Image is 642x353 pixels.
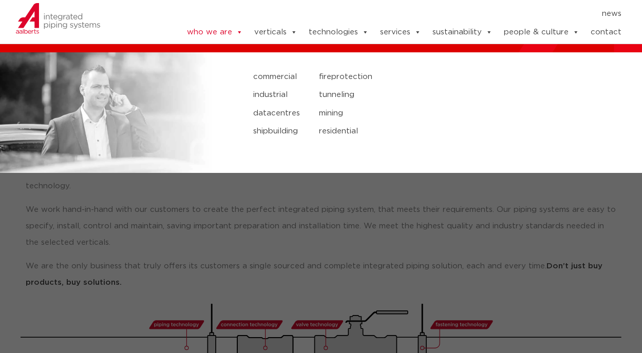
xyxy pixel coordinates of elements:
[319,70,502,84] a: fireprotection
[432,22,493,43] a: sustainability
[319,88,502,102] a: tunneling
[380,22,421,43] a: services
[309,22,369,43] a: technologies
[319,107,502,120] a: mining
[253,107,304,120] a: datacentres
[155,6,621,22] nav: Menu
[253,125,304,138] a: shipbuilding
[253,70,304,84] a: commercial
[602,6,621,22] a: news
[254,22,297,43] a: verticals
[26,202,616,251] p: We work hand-in-hand with our customers to create the perfect integrated piping system, that meet...
[253,88,304,102] a: industrial
[504,22,579,43] a: people & culture
[591,22,621,43] a: contact
[187,22,243,43] a: who we are
[26,258,616,291] p: We are the only business that truly offers its customers a single sourced and complete integrated...
[319,125,502,138] a: residential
